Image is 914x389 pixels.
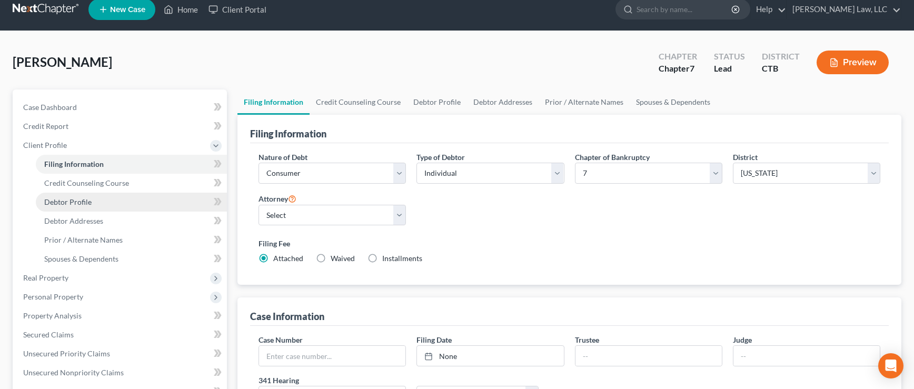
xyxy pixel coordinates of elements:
span: Credit Report [23,122,68,131]
span: Credit Counseling Course [44,178,129,187]
a: Spouses & Dependents [630,89,717,115]
a: Debtor Profile [407,89,467,115]
label: Filing Fee [259,238,880,249]
input: Enter case number... [259,346,405,366]
label: Trustee [575,334,599,345]
div: Case Information [250,310,324,323]
label: Attorney [259,192,296,205]
span: Unsecured Priority Claims [23,349,110,358]
a: Secured Claims [15,325,227,344]
a: None [417,346,563,366]
span: Installments [382,254,422,263]
span: Secured Claims [23,330,74,339]
a: Unsecured Nonpriority Claims [15,363,227,382]
label: Type of Debtor [416,152,465,163]
span: 7 [690,63,694,73]
span: Debtor Addresses [44,216,103,225]
label: Nature of Debt [259,152,307,163]
a: Spouses & Dependents [36,250,227,268]
label: Filing Date [416,334,452,345]
span: Client Profile [23,141,67,149]
input: -- [575,346,722,366]
a: Debtor Addresses [467,89,539,115]
label: District [733,152,758,163]
span: Case Dashboard [23,103,77,112]
span: Prior / Alternate Names [44,235,123,244]
a: Debtor Addresses [36,212,227,231]
a: Debtor Profile [36,193,227,212]
span: Attached [273,254,303,263]
a: Filing Information [36,155,227,174]
a: Filing Information [237,89,310,115]
div: CTB [762,63,800,75]
span: Waived [331,254,355,263]
a: Case Dashboard [15,98,227,117]
span: Real Property [23,273,68,282]
span: Filing Information [44,159,104,168]
a: Prior / Alternate Names [539,89,630,115]
label: Judge [733,334,752,345]
label: 341 Hearing [253,375,570,386]
label: Chapter of Bankruptcy [575,152,650,163]
span: [PERSON_NAME] [13,54,112,69]
div: District [762,51,800,63]
label: Case Number [259,334,303,345]
span: Personal Property [23,292,83,301]
span: New Case [110,6,145,14]
span: Unsecured Nonpriority Claims [23,368,124,377]
a: Property Analysis [15,306,227,325]
div: Chapter [659,51,697,63]
a: Credit Report [15,117,227,136]
div: Lead [714,63,745,75]
div: Filing Information [250,127,326,140]
a: Credit Counseling Course [310,89,407,115]
input: -- [733,346,880,366]
a: Credit Counseling Course [36,174,227,193]
a: Unsecured Priority Claims [15,344,227,363]
div: Open Intercom Messenger [878,353,903,378]
span: Debtor Profile [44,197,92,206]
button: Preview [817,51,889,74]
span: Spouses & Dependents [44,254,118,263]
a: Prior / Alternate Names [36,231,227,250]
span: Property Analysis [23,311,82,320]
div: Chapter [659,63,697,75]
div: Status [714,51,745,63]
